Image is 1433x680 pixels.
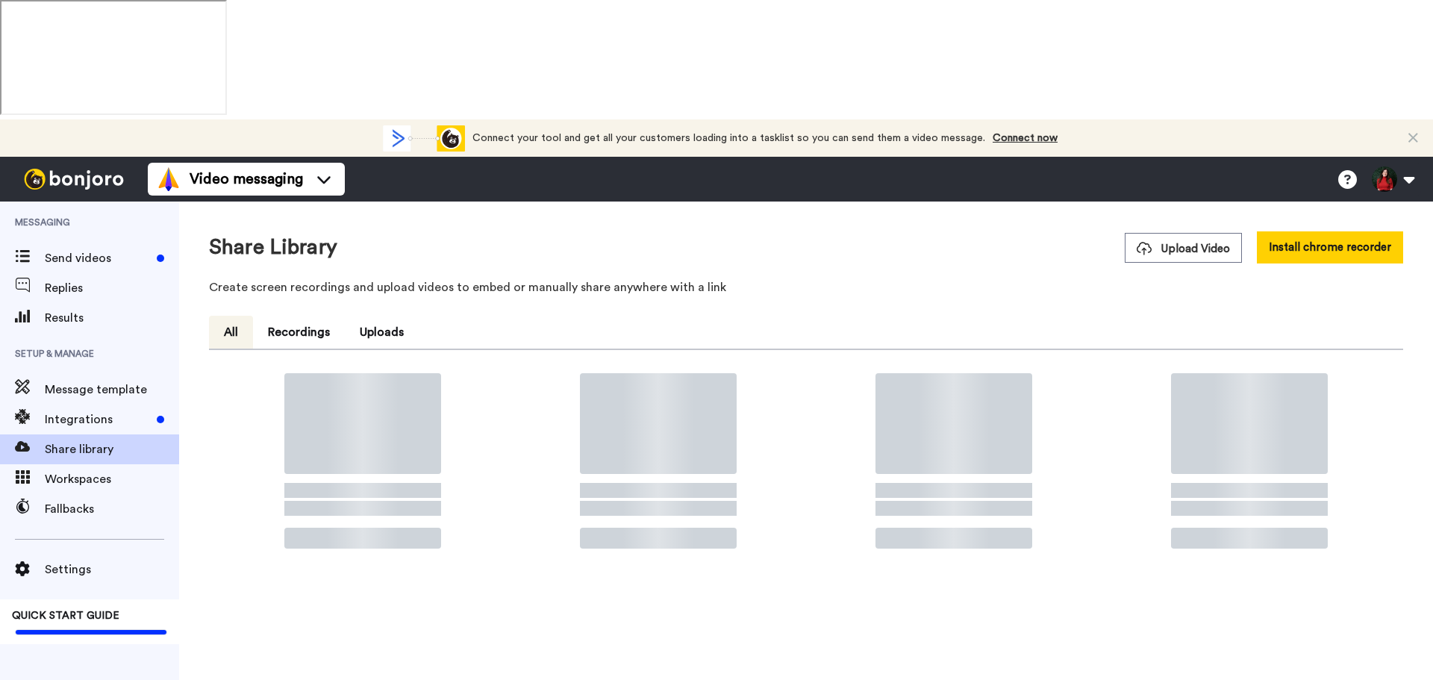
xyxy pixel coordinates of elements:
button: Install chrome recorder [1257,231,1403,263]
p: Create screen recordings and upload videos to embed or manually share anywhere with a link [209,278,1403,296]
span: Replies [45,279,179,297]
span: QUICK START GUIDE [12,611,119,621]
span: Connect your tool and get all your customers loading into a tasklist so you can send them a video... [472,133,985,143]
button: All [209,316,253,349]
span: Integrations [45,411,151,428]
a: Connect now [993,133,1058,143]
span: Settings [45,561,179,578]
button: Upload Video [1125,233,1242,263]
button: Uploads [345,316,419,349]
button: Recordings [253,316,345,349]
div: animation [383,125,465,152]
span: Workspaces [45,470,179,488]
span: Upload Video [1137,241,1230,257]
span: Share library [45,440,179,458]
h1: Share Library [209,236,337,259]
span: Message template [45,381,179,399]
img: vm-color.svg [157,167,181,191]
span: Fallbacks [45,500,179,518]
span: Send videos [45,249,151,267]
img: bj-logo-header-white.svg [18,169,130,190]
span: Results [45,309,179,327]
span: Video messaging [190,169,303,190]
